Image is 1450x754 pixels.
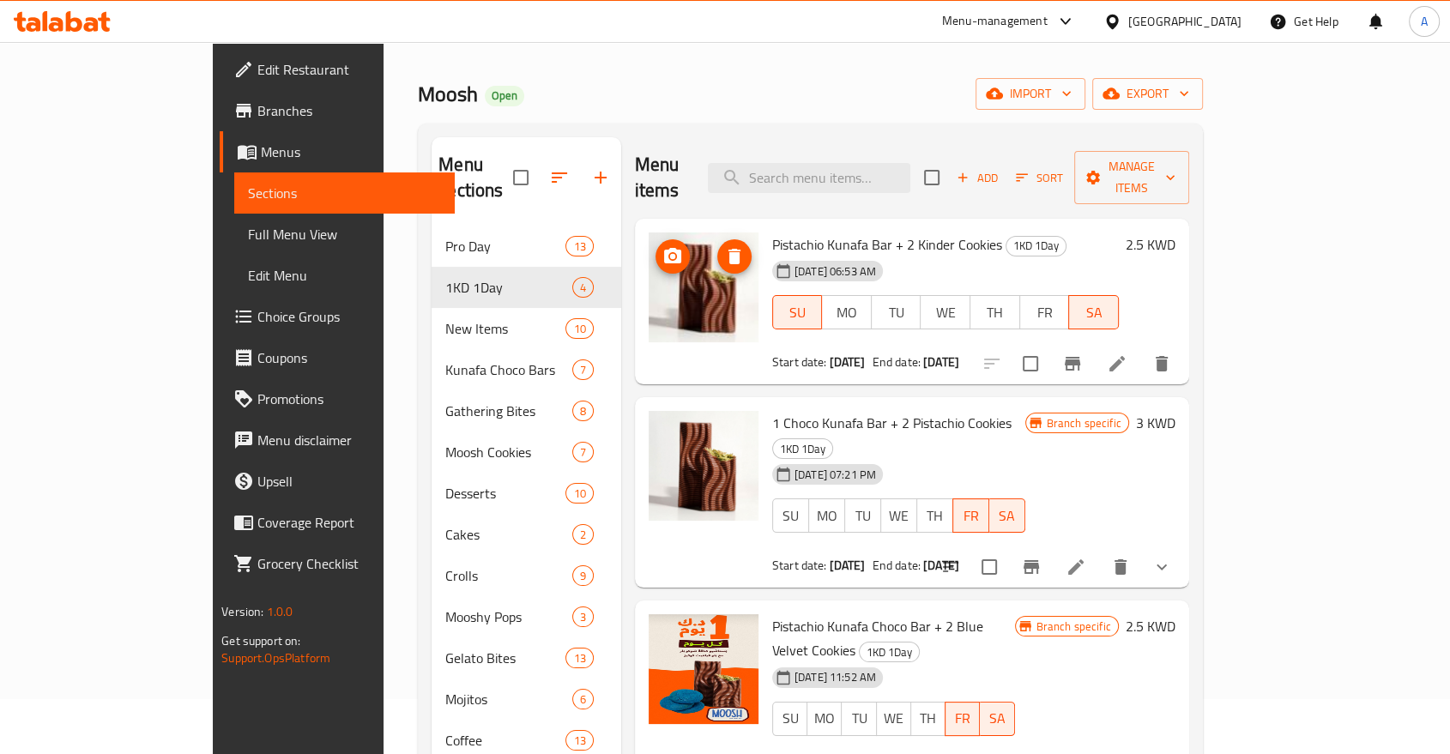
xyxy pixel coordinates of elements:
[220,90,455,131] a: Branches
[445,606,572,627] span: Mooshy Pops
[573,403,593,419] span: 8
[221,630,300,652] span: Get support on:
[566,321,592,337] span: 10
[503,160,539,196] span: Select all sections
[1012,346,1048,382] span: Select to update
[954,168,1000,188] span: Add
[220,461,455,502] a: Upsell
[566,486,592,502] span: 10
[706,22,746,43] span: Menus
[752,22,758,43] li: /
[673,22,679,43] li: /
[859,642,920,662] div: 1KD 1Day
[807,702,842,736] button: MO
[257,430,441,450] span: Menu disclaimer
[566,650,592,667] span: 13
[257,512,441,533] span: Coverage Report
[649,614,758,724] img: Pistachio Kunafa Choco Bar + 2 Blue Velvet Cookies
[772,498,809,533] button: SU
[952,706,973,731] span: FR
[708,163,910,193] input: search
[841,702,876,736] button: TU
[572,689,594,709] div: items
[257,389,441,409] span: Promotions
[1136,411,1175,435] h6: 3 KWD
[267,600,293,623] span: 1.0.0
[257,306,441,327] span: Choice Groups
[924,504,946,528] span: TH
[1076,300,1112,325] span: SA
[445,565,572,586] span: Crolls
[220,337,455,378] a: Coupons
[918,706,939,731] span: TH
[1128,12,1242,31] div: [GEOGRAPHIC_DATA]
[432,349,621,390] div: Kunafa Choco Bars7
[772,295,823,329] button: SU
[445,277,572,298] span: 1KD 1Day
[257,347,441,368] span: Coupons
[1030,618,1118,635] span: Branch specific
[1106,83,1189,105] span: export
[248,224,441,244] span: Full Menu View
[257,59,441,80] span: Edit Restaurant
[445,730,565,751] span: Coffee
[573,444,593,461] span: 7
[572,359,594,380] div: items
[873,351,921,373] span: End date:
[649,411,758,521] img: 1 Choco Kunafa Bar + 2 Pistachio Cookies
[830,351,866,373] b: [DATE]
[1027,300,1063,325] span: FR
[248,183,441,203] span: Sections
[220,131,455,172] a: Menus
[1421,12,1428,31] span: A
[996,504,1018,528] span: SA
[480,22,486,43] li: /
[888,504,910,528] span: WE
[221,600,263,623] span: Version:
[445,318,565,339] span: New Items
[220,419,455,461] a: Menu disclaimer
[573,691,593,708] span: 6
[971,549,1007,585] span: Select to update
[950,165,1005,191] span: Add item
[445,689,572,709] div: Mojitos
[830,554,866,576] b: [DATE]
[432,308,621,349] div: New Items10
[248,265,441,286] span: Edit Menu
[780,706,801,731] span: SU
[432,679,621,720] div: Mojitos6
[1088,156,1175,199] span: Manage items
[1066,557,1086,577] a: Edit menu item
[876,702,911,736] button: WE
[879,300,915,325] span: TU
[220,296,455,337] a: Choice Groups
[987,706,1007,731] span: SA
[844,498,881,533] button: TU
[432,555,621,596] div: Crolls9
[566,733,592,749] span: 13
[1126,232,1175,256] h6: 2.5 KWD
[432,514,621,555] div: Cakes2
[1141,343,1182,384] button: delete
[952,498,989,533] button: FR
[916,498,953,533] button: TH
[432,473,621,514] div: Desserts10
[970,295,1020,329] button: TH
[445,524,572,545] span: Cakes
[220,502,455,543] a: Coverage Report
[1019,295,1070,329] button: FR
[257,553,441,574] span: Grocery Checklist
[880,498,917,533] button: WE
[1126,614,1175,638] h6: 2.5 KWD
[773,439,832,459] span: 1KD 1Day
[772,613,983,663] span: Pistachio Kunafa Choco Bar + 2 Blue Velvet Cookies
[221,647,330,669] a: Support.OpsPlatform
[923,351,959,373] b: [DATE]
[1006,236,1066,256] div: 1KD 1Day
[432,431,621,473] div: Moosh Cookies7
[976,78,1085,110] button: import
[432,390,621,431] div: Gathering Bites8
[1100,546,1141,588] button: delete
[257,100,441,121] span: Branches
